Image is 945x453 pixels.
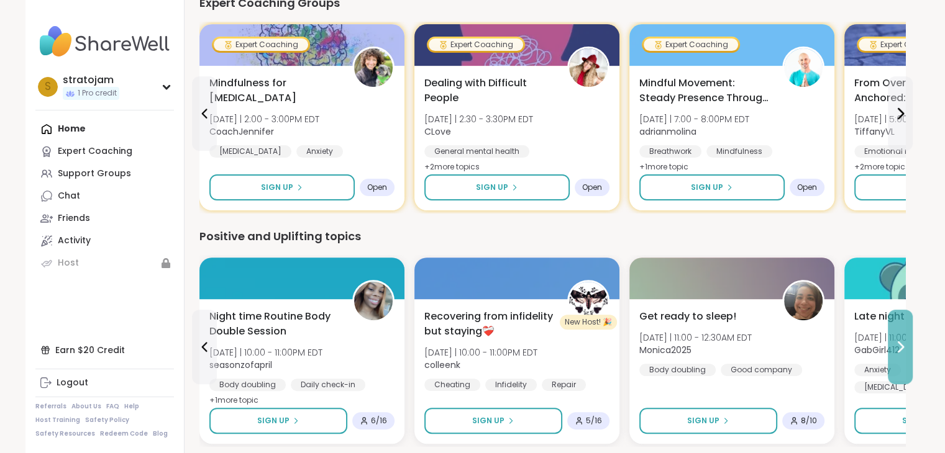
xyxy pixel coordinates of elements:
span: [DATE] | 10:00 - 11:00PM EDT [209,346,322,359]
div: Positive and Uplifting topics [199,228,905,245]
a: Safety Resources [35,429,95,438]
span: Recovering from infidelity but staying❤️‍🩹 [424,309,554,339]
div: Chat [58,190,80,202]
span: 5 / 16 [586,416,602,426]
div: Infidelity [485,379,537,391]
b: seasonzofapril [209,359,272,371]
span: [DATE] | 11:00 - 12:30AM EDT [639,331,752,344]
div: New Host! 🎉 [560,315,617,330]
b: GabGirl412 [854,344,900,356]
a: Support Groups [35,163,174,185]
span: [DATE] | 2:30 - 3:30PM EDT [424,113,533,125]
div: [MEDICAL_DATA] [854,381,936,393]
a: Safety Policy [85,416,129,424]
button: Sign Up [639,174,785,200]
div: Expert Coaching [429,38,523,51]
a: Activity [35,230,174,252]
b: CoachJennifer [209,125,274,138]
span: [DATE] | 10:00 - 11:00PM EDT [424,346,537,359]
b: Monica2025 [639,344,692,356]
b: CLove [424,125,451,138]
a: Logout [35,372,174,394]
span: Sign Up [472,415,504,426]
span: Sign Up [257,415,290,426]
a: Friends [35,207,174,230]
b: TiffanyVL [854,125,895,138]
img: adrianmolina [784,48,823,87]
a: About Us [71,402,101,411]
span: 8 / 10 [801,416,817,426]
span: 1 Pro credit [78,88,117,99]
a: Expert Coaching [35,140,174,163]
div: [MEDICAL_DATA] [209,145,291,158]
b: colleenk [424,359,460,371]
div: Activity [58,235,91,247]
span: Mindful Movement: Steady Presence Through Yoga [639,76,769,105]
img: ShareWell Nav Logo [35,20,174,63]
span: Open [367,182,387,192]
div: Earn $20 Credit [35,339,174,361]
button: Sign Up [639,408,777,434]
span: Open [582,182,602,192]
div: Daily check-in [291,379,365,391]
div: Friends [58,212,90,225]
span: Get ready to sleep! [639,309,736,324]
a: Chat [35,185,174,207]
a: Redeem Code [100,429,148,438]
a: Host Training [35,416,80,424]
span: Sign Up [691,182,723,193]
span: Open [797,182,817,192]
span: [DATE] | 2:00 - 3:00PM EDT [209,113,319,125]
div: Body doubling [639,364,716,376]
img: CoachJennifer [354,48,393,87]
a: Referrals [35,402,66,411]
div: Expert Coaching [58,145,132,158]
div: Support Groups [58,168,131,180]
div: Breathwork [639,145,701,158]
span: Mindfulness for [MEDICAL_DATA] [209,76,339,105]
div: Repair [542,379,586,391]
div: Mindfulness [706,145,772,158]
div: Expert Coaching [214,38,308,51]
button: Sign Up [424,174,570,200]
span: Sign Up [476,182,508,193]
button: Sign Up [209,174,355,200]
span: [DATE] | 7:00 - 8:00PM EDT [639,113,749,125]
img: seasonzofapril [354,282,393,320]
div: Host [58,257,79,269]
img: CLove [569,48,608,87]
button: Sign Up [209,408,347,434]
span: 6 / 16 [371,416,387,426]
a: FAQ [106,402,119,411]
span: s [45,79,51,95]
span: Sign Up [261,182,293,193]
span: Dealing with Difficult People [424,76,554,105]
b: adrianmolina [639,125,696,138]
a: Help [124,402,139,411]
a: Host [35,252,174,274]
span: Sign Up [687,415,719,426]
div: stratojam [63,73,119,87]
div: Body doubling [209,379,286,391]
div: Anxiety [854,364,901,376]
div: Cheating [424,379,480,391]
div: Logout [57,377,88,389]
span: Sign Up [902,415,934,426]
img: Monica2025 [784,282,823,320]
button: Sign Up [424,408,562,434]
div: Expert Coaching [644,38,738,51]
div: Anxiety [296,145,343,158]
span: Night time Routine Body Double Session [209,309,339,339]
img: colleenk [569,282,608,320]
div: General mental health [424,145,529,158]
div: Good company [721,364,802,376]
a: Blog [153,429,168,438]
